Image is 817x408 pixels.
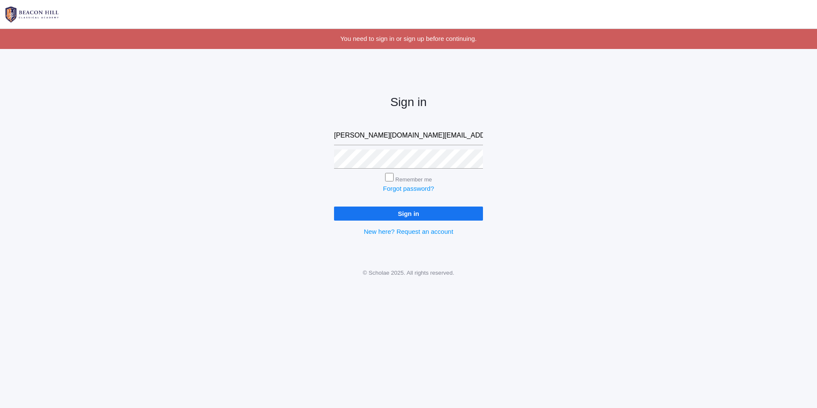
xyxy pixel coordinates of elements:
label: Remember me [395,176,432,183]
h2: Sign in [334,96,483,109]
input: Email address [334,126,483,145]
input: Sign in [334,207,483,221]
a: Forgot password? [383,185,434,192]
a: New here? Request an account [364,228,453,235]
